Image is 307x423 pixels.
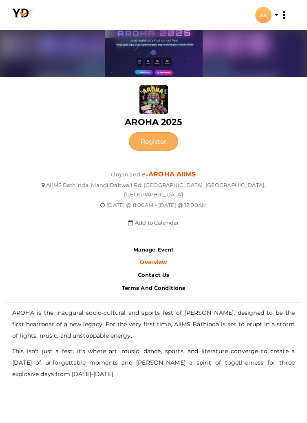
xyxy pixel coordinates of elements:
a: AROHA AIIMS [148,170,196,178]
a: Manage Event [133,246,174,255]
span: Organized By [111,171,148,178]
a: Overview [140,259,167,267]
b: Contact Us [138,272,169,278]
b: Overview [140,259,167,265]
button: AA [253,7,274,24]
a: Add to Calendar [128,219,179,226]
a: Terms And Conditions [122,285,186,293]
button: Register [129,132,178,151]
b: Terms And Conditions [122,285,186,291]
a: Contact Us [138,272,169,280]
p: This isn't just a fest; it's where art, music, dance, sports, and literature converge to create a... [12,345,295,380]
p: AROHA is the inaugural socio-cultural and sports fest of [PERSON_NAME], designed to be the first ... [12,307,295,341]
span: AIIMS Bathinda, Mandi Dabwali Rd, [GEOGRAPHIC_DATA], [GEOGRAPHIC_DATA], [GEOGRAPHIC_DATA] [46,182,265,198]
b: Manage Event [133,246,174,253]
div: AA [255,7,272,23]
profile-pic: AA [255,12,272,18]
b: AROHA 2025 [125,117,182,127]
img: ODJU6OI8_normal.png [105,28,203,77]
span: [DATE] @ 8:00AM - [DATE] @ 12:00AM [106,202,207,208]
